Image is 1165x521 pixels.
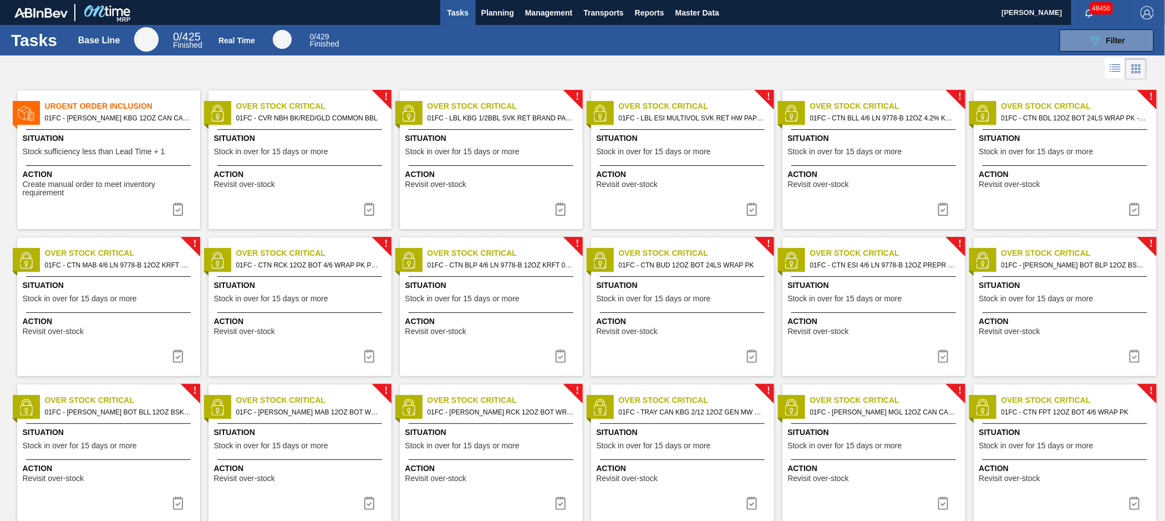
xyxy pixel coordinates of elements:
span: Tasks [446,6,470,19]
span: Revisit over-stock [597,180,658,189]
span: Revisit over-stock [979,474,1040,483]
span: ! [767,387,770,395]
span: Action [788,316,963,327]
button: icon-task complete [356,492,383,514]
span: Reports [635,6,664,19]
img: status [592,105,608,122]
span: Revisit over-stock [23,474,84,483]
img: icon-task complete [171,203,185,216]
span: Situation [597,427,771,438]
span: ! [193,387,196,395]
img: status [18,399,34,416]
span: 01FC - CTN BDL 12OZ BOT 24LS WRAP PK - POST PRINT [1001,112,1148,124]
button: icon-task complete [165,198,191,220]
span: Action [788,463,963,474]
button: icon-task complete [739,198,765,220]
div: Complete task: 6803856 [547,345,574,367]
span: Revisit over-stock [405,327,466,336]
span: 01FC - CTN BLL 4/6 LN 9778-B 12OZ 4.2% KRFT 092 [810,112,957,124]
span: Over Stock Critical [45,247,200,259]
span: Over Stock Critical [619,100,774,112]
div: Complete task: 6803923 [930,492,957,514]
span: Action [979,316,1154,327]
span: ! [1149,240,1153,248]
span: Stock in over for 15 days or more [214,148,328,156]
img: icon-task complete [363,497,376,510]
img: status [400,252,417,269]
img: status [783,105,800,122]
span: Planning [481,6,514,19]
span: 48456 [1090,2,1113,14]
span: ! [958,240,961,248]
span: 01FC - CTN FPT 12OZ BOT 4/6 WRAP PK [1001,406,1148,418]
span: ! [576,387,579,395]
div: Complete task: 6803812 [930,198,957,220]
span: Revisit over-stock [597,327,658,336]
span: Over Stock Critical [236,247,391,259]
span: Revisit over-stock [214,474,275,483]
span: 01FC - CARR KBG 12OZ CAN CAN PK 6/12 CAN [45,112,191,124]
span: ! [767,93,770,101]
span: Action [405,463,580,474]
span: Stock in over for 15 days or more [214,295,328,303]
div: Base Line [78,36,120,45]
div: Complete task: 6803914 [739,492,765,514]
img: icon-task complete [554,203,567,216]
button: icon-task complete [165,345,191,367]
span: 01FC - CTN RCK 12OZ BOT 4/6 WRAP PK POST PRINT [236,259,383,271]
img: icon-task complete [745,203,759,216]
span: Revisit over-stock [597,474,658,483]
button: icon-task complete [1121,345,1148,367]
span: Revisit over-stock [788,180,849,189]
span: ! [958,387,961,395]
img: status [209,399,226,416]
span: Stock in over for 15 days or more [214,442,328,450]
img: Logout [1141,6,1154,19]
span: Action [405,169,580,180]
span: Over Stock Critical [810,247,965,259]
span: ! [576,240,579,248]
div: Complete task: 6803861 [356,492,383,514]
span: Situation [214,280,389,291]
span: Action [597,463,771,474]
button: icon-task complete [547,198,574,220]
span: 01FC - CTN BLP 4/6 LN 9778-B 12OZ KRFT 0923 NUN [428,259,574,271]
span: Over Stock Critical [428,247,583,259]
button: Filter [1060,29,1154,52]
div: Complete task: 6803780 [356,198,383,220]
img: status [400,399,417,416]
img: icon-task complete [171,350,185,363]
span: Finished [310,39,339,48]
img: status [783,252,800,269]
img: status [400,105,417,122]
span: ! [384,93,388,101]
span: Situation [788,133,963,144]
span: 0 [173,31,179,43]
span: Action [214,463,389,474]
img: status [18,105,34,122]
span: 01FC - TRAY CAN KBG 2/12 12OZ GEN MW 1023 [619,406,765,418]
span: Revisit over-stock [979,180,1040,189]
span: Urgent Order Inclusion [45,100,200,112]
span: Situation [23,427,197,438]
button: icon-task complete [930,198,957,220]
span: Situation [788,427,963,438]
span: Situation [23,133,197,144]
span: ! [193,240,196,248]
span: Master Data [675,6,719,19]
span: Over Stock Critical [428,394,583,406]
span: Situation [214,427,389,438]
span: Situation [597,133,771,144]
span: Action [23,463,197,474]
span: Over Stock Critical [236,394,391,406]
img: TNhmsLtSVTkK8tSr43FrP2fwEKptu5GPRR3wAAAABJRU5ErkJggg== [14,8,68,18]
span: Situation [405,427,580,438]
span: Situation [23,280,197,291]
span: Revisit over-stock [979,327,1040,336]
span: Stock sufficiency less than Lead Time + 1 [23,148,165,156]
span: 01FC - CTN ESI 4/6 LN 9778-B 12OZ PREPR 0524 NU [810,259,957,271]
span: Action [23,316,197,327]
img: status [974,105,991,122]
img: status [209,252,226,269]
span: Filter [1106,36,1125,45]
